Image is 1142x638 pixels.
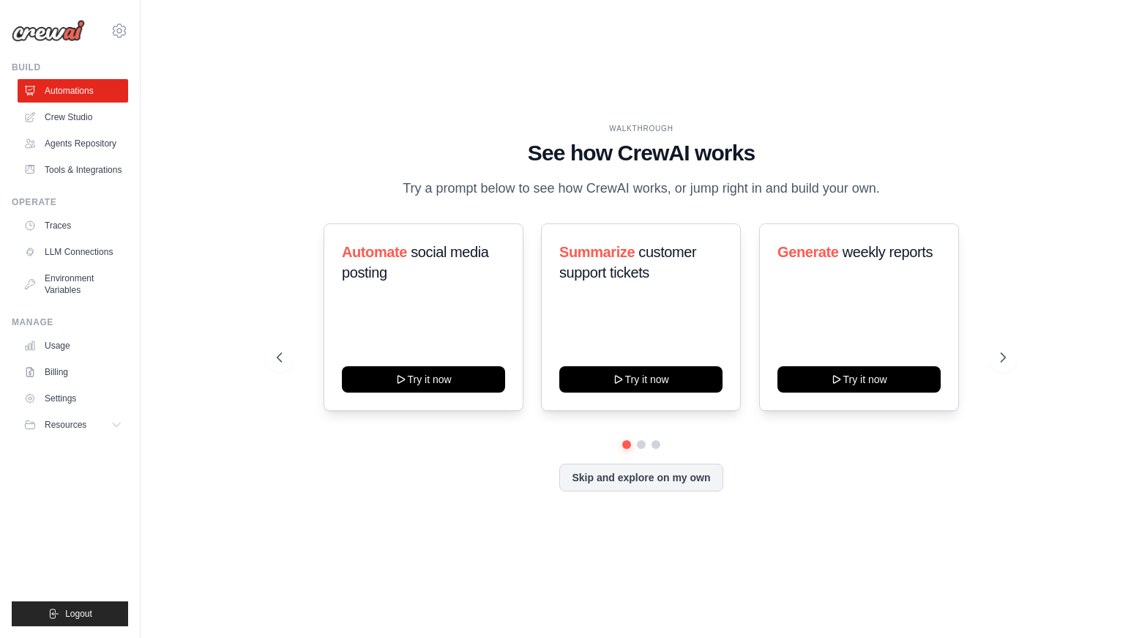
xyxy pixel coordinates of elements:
a: Automations [18,79,128,103]
a: LLM Connections [18,240,128,264]
button: Resources [18,413,128,437]
div: Manage [12,316,128,328]
button: Try it now [559,366,723,393]
iframe: Chat Widget [1069,568,1142,638]
a: Tools & Integrations [18,158,128,182]
span: Summarize [559,244,635,260]
span: Resources [45,419,86,431]
a: Usage [18,334,128,357]
span: customer support tickets [559,244,696,281]
a: Crew Studio [18,105,128,129]
div: Operate [12,196,128,208]
a: Settings [18,387,128,410]
a: Agents Repository [18,132,128,155]
button: Logout [12,601,128,626]
span: social media posting [342,244,489,281]
span: weekly reports [842,244,932,260]
span: Generate [777,244,839,260]
button: Try it now [342,366,505,393]
button: Try it now [777,366,941,393]
p: Try a prompt below to see how CrewAI works, or jump right in and build your own. [395,178,887,199]
div: WALKTHROUGH [277,123,1005,134]
a: Environment Variables [18,267,128,302]
span: Automate [342,244,407,260]
a: Billing [18,360,128,384]
button: Skip and explore on my own [559,464,723,492]
img: Logo [12,20,85,42]
span: Logout [65,608,92,620]
h1: See how CrewAI works [277,140,1005,166]
a: Traces [18,214,128,237]
div: Build [12,62,128,73]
